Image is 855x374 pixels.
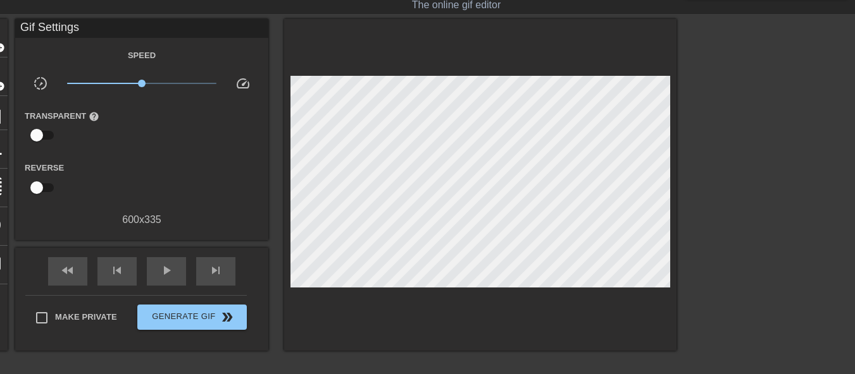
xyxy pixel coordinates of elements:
div: 600 x 335 [15,212,268,227]
span: Make Private [55,311,117,323]
span: speed [235,76,251,91]
label: Reverse [25,162,64,174]
span: help [89,111,99,122]
span: double_arrow [220,310,235,325]
span: play_arrow [159,263,174,278]
div: Gif Settings [15,19,268,38]
span: skip_next [208,263,223,278]
span: Generate Gif [142,310,242,325]
button: Generate Gif [137,305,247,330]
label: Speed [128,49,156,62]
span: slow_motion_video [33,76,48,91]
span: fast_rewind [60,263,75,278]
label: Transparent [25,110,99,123]
span: skip_previous [109,263,125,278]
